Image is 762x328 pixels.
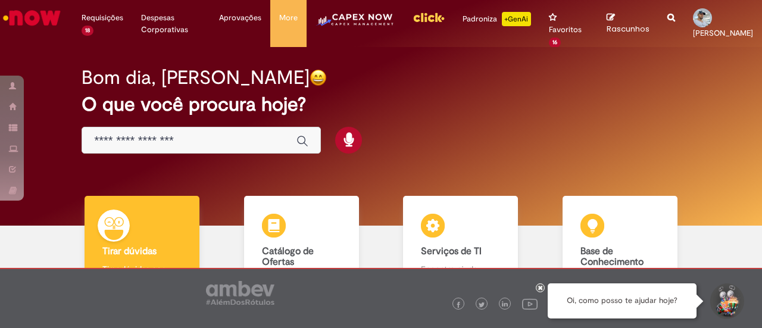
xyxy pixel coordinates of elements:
[82,26,93,36] span: 18
[82,94,680,115] h2: O que você procura hoje?
[63,196,222,299] a: Tirar dúvidas Tirar dúvidas com Lupi Assist e Gen Ai
[206,281,274,305] img: logo_footer_ambev_rotulo_gray.png
[502,12,531,26] p: +GenAi
[548,283,697,318] div: Oi, como posso te ajudar hoje?
[262,245,314,268] b: Catálogo de Ofertas
[580,245,644,268] b: Base de Conhecimento
[222,196,382,299] a: Catálogo de Ofertas Abra uma solicitação
[463,12,531,26] div: Padroniza
[381,196,541,299] a: Serviços de TI Encontre ajuda
[279,12,298,24] span: More
[607,23,649,35] span: Rascunhos
[310,69,327,86] img: happy-face.png
[82,12,123,24] span: Requisições
[316,12,395,36] img: CapexLogo5.png
[1,6,63,30] img: ServiceNow
[102,245,157,257] b: Tirar dúvidas
[693,28,753,38] span: [PERSON_NAME]
[541,196,700,299] a: Base de Conhecimento Consulte e aprenda
[479,302,485,308] img: logo_footer_twitter.png
[219,12,261,24] span: Aprovações
[82,67,310,88] h2: Bom dia, [PERSON_NAME]
[421,263,500,275] p: Encontre ajuda
[455,302,461,308] img: logo_footer_facebook.png
[502,301,508,308] img: logo_footer_linkedin.png
[549,38,561,48] span: 16
[549,24,582,36] span: Favoritos
[141,12,201,36] span: Despesas Corporativas
[522,296,538,311] img: logo_footer_youtube.png
[421,245,482,257] b: Serviços de TI
[607,13,649,35] a: Rascunhos
[413,8,445,26] img: click_logo_yellow_360x200.png
[102,263,182,287] p: Tirar dúvidas com Lupi Assist e Gen Ai
[708,283,744,319] button: Iniciar Conversa de Suporte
